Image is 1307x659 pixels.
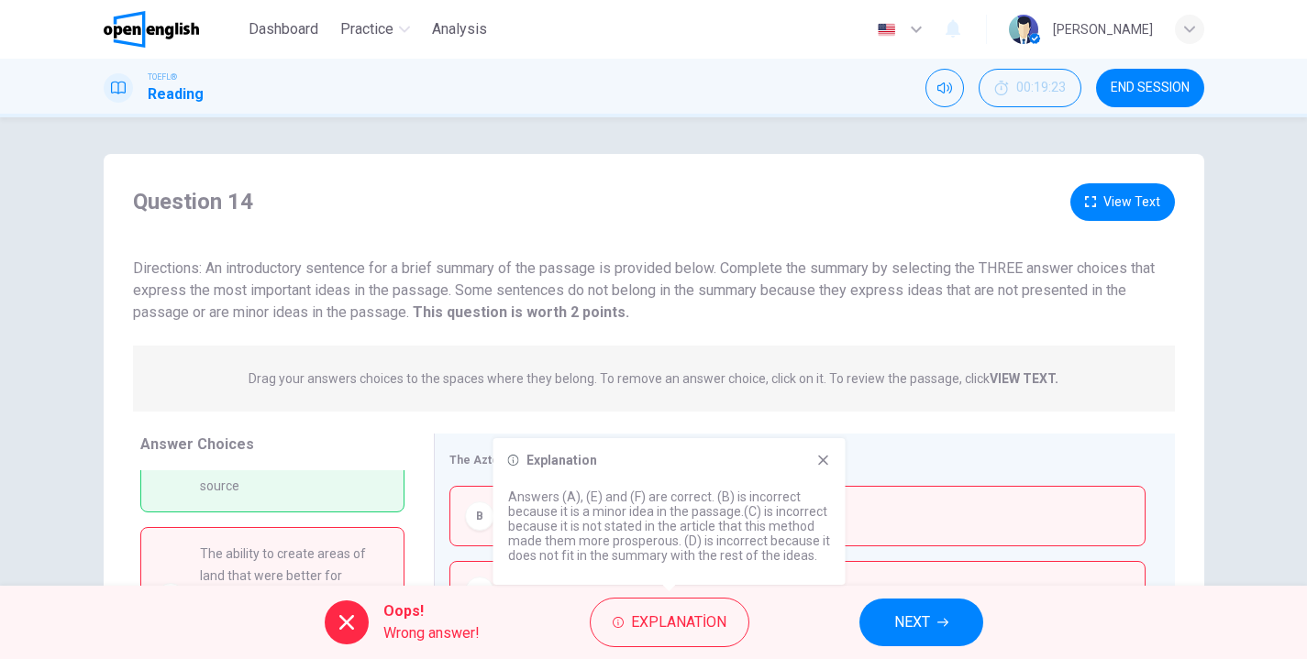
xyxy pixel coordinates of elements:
span: Directions: An introductory sentence for a brief summary of the passage is provided below. Comple... [133,259,1155,321]
span: Explanation [631,610,726,635]
span: The Aztecs used multiple techniques to be successful at agriculture. [449,454,815,467]
span: NEXT [894,610,930,635]
div: D [465,577,494,606]
h1: Reading [148,83,204,105]
img: En [875,23,898,37]
button: View Text [1070,183,1175,221]
div: Sessiz [925,69,964,107]
span: 00:19:23 [1016,81,1066,95]
img: Profil resmi [1009,15,1038,44]
p: Drag your answers choices to the spaces where they belong. To remove an answer choice, click on i... [249,371,1058,386]
span: Dashboard [249,18,318,40]
span: END SESSION [1111,81,1190,95]
span: The ability to create areas of land that were better for planting by using terraces made the Azte... [200,543,389,653]
strong: This question is worth 2 points. [409,303,629,321]
div: C [156,583,185,612]
p: Answers (A), (E) and (F) are correct. (B) is incorrect because it is a minor idea in the passage.... [508,489,831,563]
div: Gizle [979,69,1081,107]
div: B [465,501,494,531]
span: Wrong answer! [383,622,480,644]
span: Practice [340,18,393,40]
h6: Explanation [526,453,597,467]
span: TOEFL® [148,71,177,83]
strong: VIEW TEXT. [990,371,1058,386]
img: Açıkİngilizce logosu [104,11,200,48]
h4: Question 14 [133,187,253,216]
span: Oops! [383,600,480,622]
span: Analysis [432,18,487,40]
div: [PERSON_NAME] [1053,18,1153,40]
span: Answer Choices [140,435,254,453]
